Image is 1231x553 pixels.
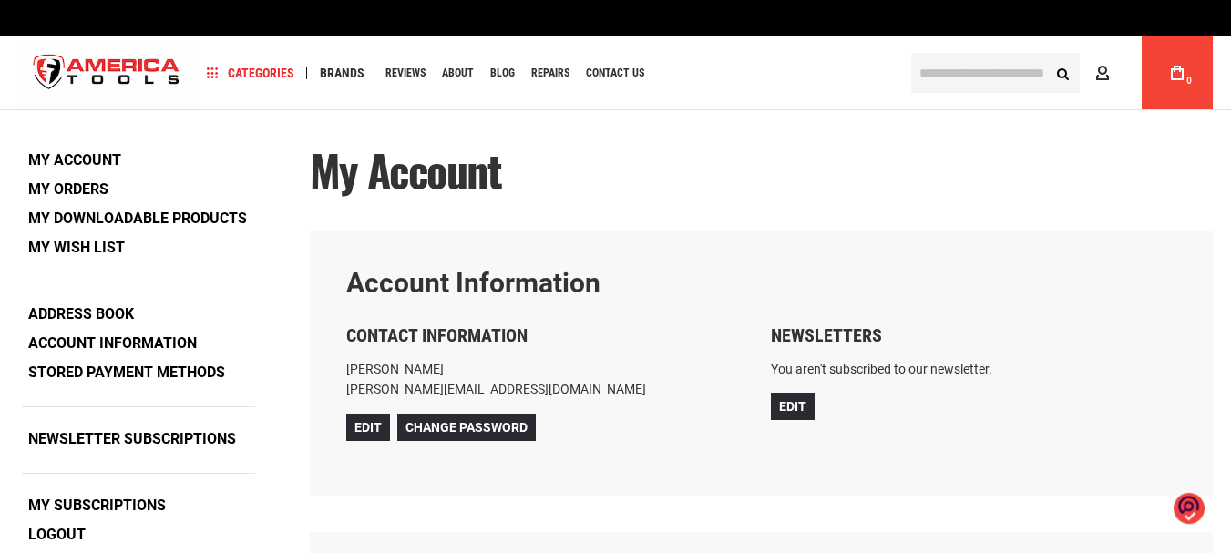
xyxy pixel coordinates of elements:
[22,330,203,357] a: Account Information
[22,425,242,453] a: Newsletter Subscriptions
[310,138,502,202] span: My Account
[22,205,253,232] a: My Downloadable Products
[22,147,128,174] strong: My Account
[523,61,578,86] a: Repairs
[1174,492,1205,526] img: o1IwAAAABJRU5ErkJggg==
[22,301,140,328] a: Address Book
[771,359,1176,379] p: You aren't subscribed to our newsletter.
[385,67,426,78] span: Reviews
[199,61,303,86] a: Categories
[482,61,523,86] a: Blog
[578,61,652,86] a: Contact Us
[346,359,752,400] p: [PERSON_NAME] [PERSON_NAME][EMAIL_ADDRESS][DOMAIN_NAME]
[397,414,536,441] a: Change Password
[779,399,806,414] span: Edit
[771,393,815,420] a: Edit
[434,61,482,86] a: About
[346,267,600,299] strong: Account Information
[22,234,131,261] a: My Wish List
[442,67,474,78] span: About
[771,324,882,346] span: Newsletters
[346,324,528,346] span: Contact Information
[18,39,195,108] img: America Tools
[1160,36,1195,109] a: 0
[22,176,115,203] a: My Orders
[207,67,294,79] span: Categories
[1045,56,1080,90] button: Search
[22,359,231,386] a: Stored Payment Methods
[18,39,195,108] a: store logo
[490,67,515,78] span: Blog
[346,414,390,441] a: Edit
[586,67,644,78] span: Contact Us
[377,61,434,86] a: Reviews
[22,521,92,548] a: Logout
[354,420,382,435] span: Edit
[320,67,364,79] span: Brands
[531,67,569,78] span: Repairs
[1186,76,1192,86] span: 0
[312,61,373,86] a: Brands
[22,492,172,519] a: My Subscriptions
